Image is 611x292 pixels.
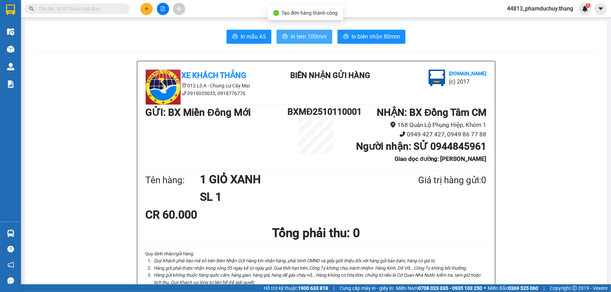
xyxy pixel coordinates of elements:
[154,258,436,263] i: Quý Khách phải báo mã số trên Biên Nhận Gửi Hàng khi nhận hàng, phải trình CMND và giấy giới thiệ...
[39,5,121,13] input: Tìm tên, số ĐT hoặc mã đơn
[484,287,486,290] span: ⚪️
[146,90,272,97] li: 0919035035, 0918776776
[418,285,482,291] strong: 0708 023 035 - 0935 103 250
[7,230,14,237] img: warehouse-icon
[338,30,405,44] button: printerIn biên nhận 80mm
[182,91,187,95] span: phone
[501,4,579,13] span: 44813_phamduchuy.thang
[157,3,169,15] button: file-add
[449,71,486,76] b: [DOMAIN_NAME]
[241,32,266,41] span: In mẫu A5
[6,5,15,15] img: logo-vxr
[29,6,34,11] span: search
[340,284,394,292] span: Cung cấp máy in - giấy in:
[582,6,588,12] img: icon-new-feature
[7,246,14,252] span: question-circle
[488,284,538,292] span: Miền Bắc
[160,6,165,11] span: file-add
[290,71,370,80] b: BIÊN NHẬN GỬI HÀNG
[173,3,185,15] button: aim
[7,277,14,284] span: message
[182,71,247,80] b: Xe Khách THẮNG
[345,120,487,130] li: 168 Quản Lộ Phụng Hiệp, Khóm 1
[7,262,14,268] span: notification
[291,32,327,41] span: In tem 100mm
[595,3,607,15] button: caret-down
[598,6,604,12] span: caret-down
[333,284,334,292] span: |
[508,285,538,291] strong: 0369 525 060
[352,32,400,41] span: In biên nhận 80mm
[227,30,271,44] button: printerIn mẫu A5
[146,173,200,187] div: Tên hàng:
[146,107,251,118] b: GỬI : BX Miền Đông Mới
[345,130,487,139] li: 0949 427 427, 0949 86 77 88
[140,3,153,15] button: plus
[396,284,482,292] span: Miền Nam
[232,34,238,40] span: printer
[146,206,258,223] div: CR 60.000
[146,223,487,243] h1: Tổng phải thu: 0
[277,30,332,44] button: printerIn tem 100mm
[400,131,405,137] span: phone
[182,83,187,88] span: environment
[154,272,481,285] i: Hàng gửi không thuộc hàng quốc cấm, hàng gian, hàng giả, hàng dễ gây cháy nổ,...Hàng không có hóa...
[176,6,181,11] span: aim
[586,3,591,8] sup: 1
[154,265,467,271] i: Hàng gửi phải được nhận trong vòng 05 ngày kể từ ngày gửi. Quá thời hạn trên, Công Ty không chịu ...
[287,105,344,119] h1: BXMĐ2510110001
[390,122,396,128] span: environment
[343,34,349,40] span: printer
[200,171,384,188] h1: 1 GIỎ XANH
[146,70,181,105] img: logo.jpg
[7,28,14,35] img: warehouse-icon
[282,34,288,40] span: printer
[7,45,14,53] img: warehouse-icon
[7,80,14,88] img: solution-icon
[543,284,544,292] span: |
[377,107,486,118] b: NHẬN : BX Đồng Tâm CM
[572,286,577,291] span: copyright
[395,155,486,162] b: Giao dọc đường: [PERSON_NAME]
[7,63,14,70] img: warehouse-icon
[273,10,279,16] span: check-circle
[144,6,149,11] span: plus
[264,284,328,292] span: Hỗ trợ kỹ thuật:
[282,10,338,16] span: Tạo đơn hàng thành công
[587,3,589,8] span: 1
[200,188,384,206] h1: SL 1
[146,82,272,90] li: 012 Lô A - Chung cư Cây Mai
[384,173,486,187] div: Giá trị hàng gửi: 0
[449,77,486,86] li: (c) 2017
[429,70,445,86] img: logo.jpg
[356,141,486,152] b: Người nhận : SỬ 0944845961
[298,285,328,291] strong: 1900 633 818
